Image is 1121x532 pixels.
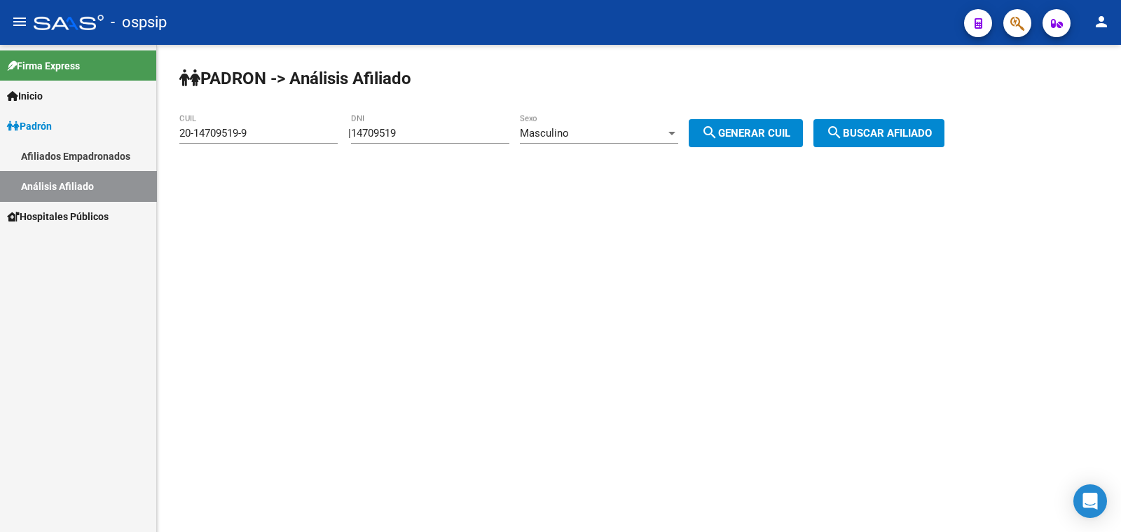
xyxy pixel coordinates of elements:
span: Hospitales Públicos [7,209,109,224]
div: | [348,127,813,139]
div: Open Intercom Messenger [1073,484,1107,518]
span: Firma Express [7,58,80,74]
mat-icon: search [826,124,843,141]
button: Generar CUIL [689,119,803,147]
button: Buscar afiliado [813,119,944,147]
mat-icon: person [1093,13,1110,30]
mat-icon: search [701,124,718,141]
span: - ospsip [111,7,167,38]
span: Masculino [520,127,569,139]
strong: PADRON -> Análisis Afiliado [179,69,411,88]
span: Buscar afiliado [826,127,932,139]
span: Inicio [7,88,43,104]
span: Generar CUIL [701,127,790,139]
mat-icon: menu [11,13,28,30]
span: Padrón [7,118,52,134]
